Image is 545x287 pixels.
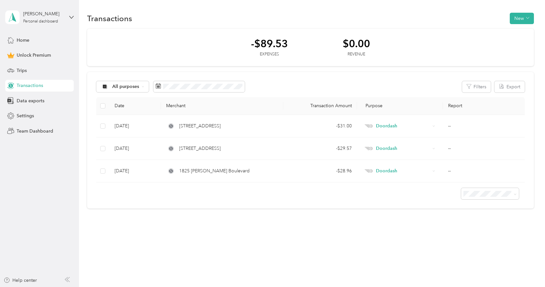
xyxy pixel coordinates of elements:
div: - $31.00 [288,122,351,130]
iframe: Everlance-gr Chat Button Frame [508,251,545,287]
img: Legacy Icon [Doordash] [365,147,373,151]
span: Purpose [362,103,383,108]
div: [PERSON_NAME] [23,10,64,17]
th: Date [109,97,161,115]
td: -- [443,115,525,137]
span: Doordash [376,122,430,130]
td: [DATE] [109,137,161,160]
button: Export [494,81,525,93]
img: Legacy Icon [Doordash] [365,169,373,173]
button: New [510,13,534,24]
span: Team Dashboard [17,128,53,135]
span: Unlock Premium [17,52,51,59]
button: Filters [462,81,491,93]
div: Revenue [343,51,370,57]
div: Personal dashboard [23,20,58,23]
div: Expenses [251,51,288,57]
span: Home [17,37,29,44]
th: Report [443,97,525,115]
span: Trips [17,67,27,74]
span: All purposes [112,84,139,89]
img: Legacy Icon [Doordash] [365,124,373,128]
span: [STREET_ADDRESS] [179,145,221,152]
span: Data exports [17,97,44,104]
td: -- [443,160,525,182]
th: Transaction Amount [283,97,357,115]
button: Help center [4,277,37,284]
span: Transactions [17,82,43,89]
div: - $28.96 [288,167,351,175]
td: [DATE] [109,160,161,182]
div: $0.00 [343,38,370,49]
h1: Transactions [87,15,132,22]
span: Doordash [376,167,430,175]
div: - $29.57 [288,145,351,152]
span: Settings [17,112,34,119]
th: Merchant [161,97,284,115]
span: 1825 [PERSON_NAME] Boulevard [179,167,250,175]
div: -$89.53 [251,38,288,49]
td: [DATE] [109,115,161,137]
span: [STREET_ADDRESS] [179,122,221,130]
span: Doordash [376,145,430,152]
td: -- [443,137,525,160]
